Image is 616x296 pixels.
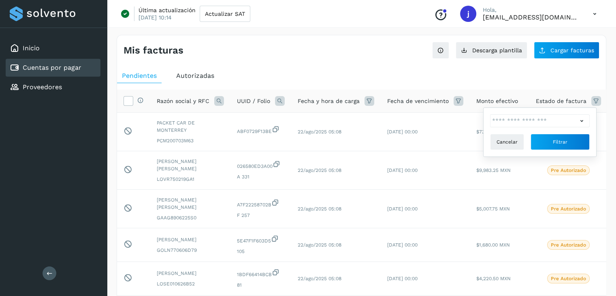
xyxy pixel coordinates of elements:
p: Hola, [483,6,580,13]
a: Cuentas por pagar [23,64,81,71]
span: 026580ED3A00 [237,160,285,170]
span: Pendientes [122,72,157,79]
span: $5,007.75 MXN [476,206,510,212]
span: $1,680.00 MXN [476,242,510,248]
span: [DATE] 00:00 [387,129,418,135]
p: Pre Autorizado [551,167,586,173]
a: Inicio [23,44,40,52]
span: GOLN770606D79 [157,247,224,254]
span: Actualizar SAT [205,11,245,17]
span: 22/ago/2025 05:08 [298,242,341,248]
p: jrodriguez@kalapata.co [483,13,580,21]
span: ABF0729F13BE [237,125,285,135]
p: Pre Autorizado [551,276,586,281]
button: Actualizar SAT [200,6,250,22]
span: 81 [237,281,285,289]
span: [DATE] 00:00 [387,206,418,212]
div: Inicio [6,39,100,57]
span: 1BDF66414BCB [237,268,285,278]
span: [PERSON_NAME] [157,270,224,277]
span: PACKET CAR DE MONTERREY [157,119,224,134]
p: Pre Autorizado [551,206,586,212]
span: $73,080.00 MXN [476,129,514,135]
span: Autorizadas [176,72,214,79]
h4: Mis facturas [124,45,183,56]
span: Estado de factura [536,97,586,105]
span: 105 [237,248,285,255]
span: Cargar facturas [550,47,594,53]
span: Monto efectivo [476,97,518,105]
div: Proveedores [6,78,100,96]
span: [DATE] 00:00 [387,167,418,173]
div: Cuentas por pagar [6,59,100,77]
span: $4,220.50 MXN [476,276,511,281]
a: Proveedores [23,83,62,91]
p: Última actualización [139,6,196,14]
span: [DATE] 00:00 [387,276,418,281]
p: [DATE] 10:14 [139,14,172,21]
span: A 331 [237,173,285,180]
p: Pre Autorizado [551,242,586,248]
span: [PERSON_NAME] [157,236,224,243]
span: 22/ago/2025 05:08 [298,167,341,173]
span: Fecha y hora de carga [298,97,360,105]
span: [PERSON_NAME] [PERSON_NAME] [157,196,224,211]
span: 22/ago/2025 05:08 [298,129,341,135]
span: GAAG8906225S0 [157,214,224,221]
span: UUID / Folio [237,97,270,105]
span: LOVR750219GA1 [157,176,224,183]
span: LOSE010626B52 [157,280,224,287]
span: 5E47F1F603D5 [237,235,285,245]
span: A7F22258702B [237,199,285,208]
span: 22/ago/2025 05:08 [298,206,341,212]
span: Razón social y RFC [157,97,209,105]
button: Cargar facturas [534,42,599,59]
span: [PERSON_NAME] [PERSON_NAME] [157,158,224,172]
span: Descarga plantilla [472,47,522,53]
button: Descarga plantilla [456,42,527,59]
span: [DATE] 00:00 [387,242,418,248]
span: $9,983.25 MXN [476,167,511,173]
span: PCM200703M63 [157,137,224,144]
span: 22/ago/2025 05:08 [298,276,341,281]
span: Fecha de vencimiento [387,97,449,105]
span: F 257 [237,212,285,219]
